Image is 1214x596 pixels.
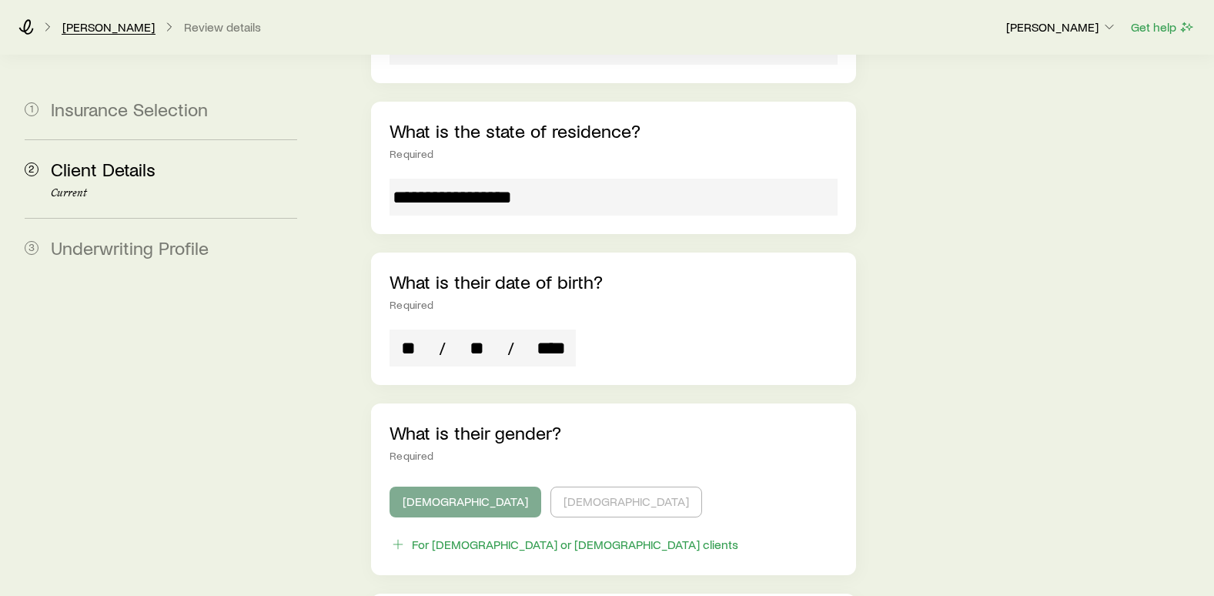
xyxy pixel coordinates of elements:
div: Required [390,148,838,160]
span: Insurance Selection [51,98,208,120]
p: Current [51,187,297,199]
button: Review details [183,20,262,35]
span: 1 [25,102,38,116]
button: For [DEMOGRAPHIC_DATA] or [DEMOGRAPHIC_DATA] clients [390,536,739,554]
span: Client Details [51,158,156,180]
span: 3 [25,241,38,255]
p: [PERSON_NAME] [1006,19,1117,35]
div: For [DEMOGRAPHIC_DATA] or [DEMOGRAPHIC_DATA] clients [412,537,738,552]
a: [PERSON_NAME] [62,20,156,35]
div: Required [390,450,838,462]
span: / [501,337,520,359]
p: What is the state of residence? [390,120,838,142]
button: [DEMOGRAPHIC_DATA] [550,487,702,517]
span: / [433,337,452,359]
p: What is their date of birth? [390,271,838,293]
button: [DEMOGRAPHIC_DATA] [390,487,541,517]
button: [PERSON_NAME] [1005,18,1118,37]
span: 2 [25,162,38,176]
div: Required [390,299,838,311]
button: Get help [1130,18,1196,36]
span: Underwriting Profile [51,236,209,259]
p: What is their gender? [390,422,838,444]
